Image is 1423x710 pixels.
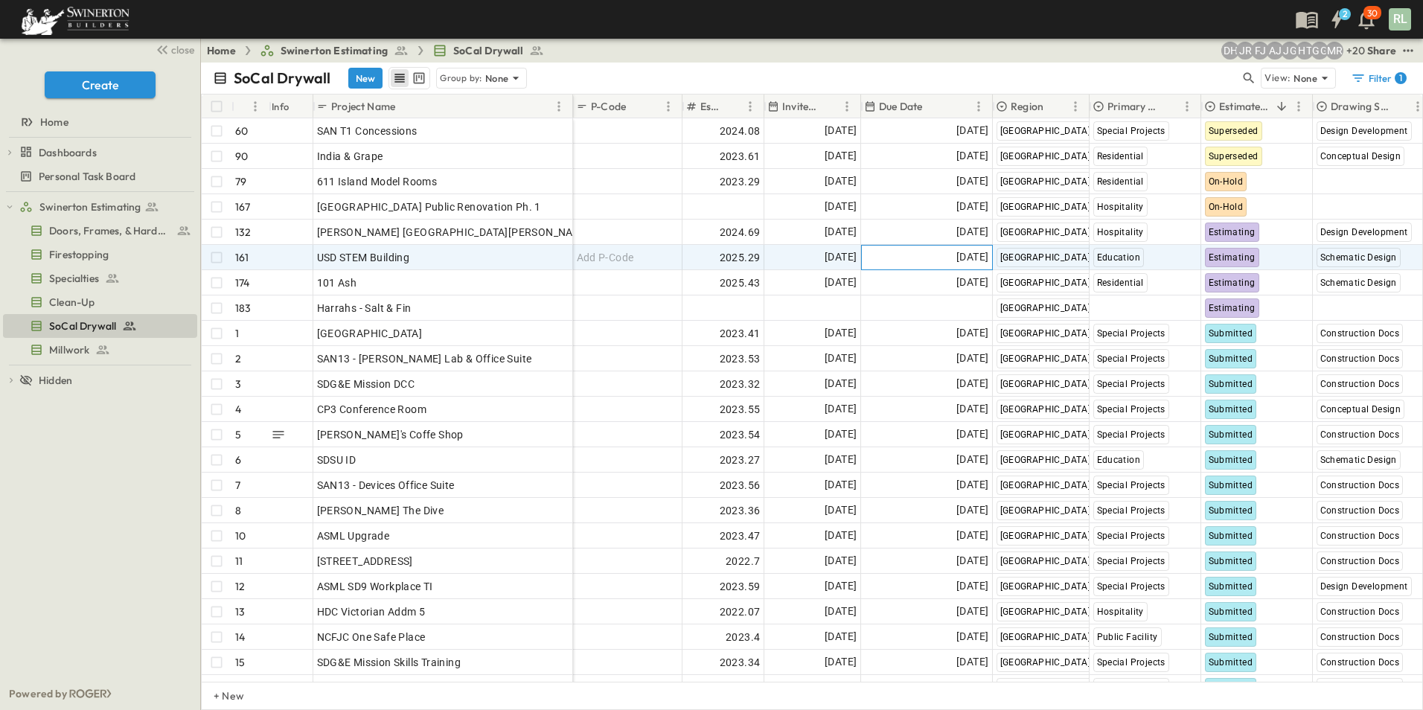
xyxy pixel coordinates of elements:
button: Menu [246,97,264,115]
span: Construction Docs [1320,556,1400,566]
span: Special Projects [1097,126,1165,136]
p: None [485,71,509,86]
span: [DATE] [956,578,988,595]
span: Education [1097,252,1141,263]
p: Invite Date [782,99,819,114]
span: Conceptual Design [1320,404,1401,415]
span: Doors, Frames, & Hardware [49,223,170,238]
span: Submitted [1209,404,1253,415]
span: [DATE] [825,375,857,392]
span: ASML Upgrade [317,528,390,543]
span: Residential [1097,176,1144,187]
button: Sort [398,98,415,115]
span: [DATE] [825,223,857,240]
button: Sort [1162,98,1178,115]
p: 10 [235,528,246,543]
div: Gerrad Gerber (gerrad.gerber@swinerton.com) [1311,42,1328,60]
button: New [348,68,383,89]
span: Submitted [1209,531,1253,541]
span: Hospitality [1097,227,1144,237]
span: [DATE] [956,375,988,392]
span: 2024.69 [720,225,761,240]
p: Drawing Status [1331,99,1390,114]
span: 2022.07 [720,604,761,619]
div: Anthony Jimenez (anthony.jimenez@swinerton.com) [1266,42,1284,60]
span: [PERSON_NAME] The Dive [317,503,444,518]
p: 5 [235,427,241,442]
div: Info [272,86,290,127]
span: [DATE] [825,451,857,468]
span: Millwork [49,342,89,357]
span: 2023.53 [720,351,761,366]
p: Group by: [440,71,482,86]
p: None [1294,71,1317,86]
div: Specialtiestest [3,266,197,290]
span: Special Projects [1097,480,1165,490]
span: [GEOGRAPHIC_DATA] [1000,607,1091,617]
p: 13 [235,604,245,619]
div: Meghana Raj (meghana.raj@swinerton.com) [1326,42,1343,60]
nav: breadcrumbs [207,43,553,58]
span: Schematic Design [1320,252,1397,263]
button: close [150,39,197,60]
span: [STREET_ADDRESS] [317,554,413,569]
span: [DATE] [825,578,857,595]
p: 11 [235,554,243,569]
span: [GEOGRAPHIC_DATA] [1000,151,1091,161]
span: Special Projects [1097,531,1165,541]
h6: 2 [1343,8,1347,20]
p: 167 [235,199,251,214]
span: [DATE] [956,198,988,215]
p: + 20 [1346,43,1361,58]
span: [GEOGRAPHIC_DATA] [1000,328,1091,339]
span: [DATE] [825,552,857,569]
span: [DATE] [956,679,988,696]
span: Superseded [1209,126,1259,136]
span: SDG&E Mission DCC [317,377,415,391]
span: Construction Docs [1320,354,1400,364]
button: Sort [925,98,941,115]
span: [STREET_ADDRESS] [317,680,413,695]
p: 6 [235,452,241,467]
p: Due Date [879,99,922,114]
button: Menu [1290,97,1308,115]
span: [DATE] [825,324,857,342]
button: Menu [550,97,568,115]
div: Daryll Hayward (daryll.hayward@swinerton.com) [1221,42,1239,60]
span: [DATE] [956,147,988,164]
span: [DATE] [956,324,988,342]
button: Menu [970,97,988,115]
span: [DATE] [956,274,988,291]
p: 16 [235,680,245,695]
p: 30 [1367,7,1378,19]
span: [DATE] [825,653,857,671]
p: 4 [235,402,241,417]
span: [GEOGRAPHIC_DATA] Public Renovation Ph. 1 [317,199,541,214]
span: Design Development [1320,227,1408,237]
span: Hidden [39,373,72,388]
span: SAN T1 Concessions [317,124,418,138]
span: Submitted [1209,429,1253,440]
span: [DATE] [956,173,988,190]
p: 79 [235,174,246,189]
div: # [231,95,269,118]
span: Construction Docs [1320,328,1400,339]
button: Menu [1067,97,1084,115]
span: Estimating [1209,227,1256,237]
a: Swinerton Estimating [260,43,409,58]
span: Design Development [1320,126,1408,136]
span: Submitted [1209,480,1253,490]
span: [DATE] [825,527,857,544]
div: Personal Task Boardtest [3,164,197,188]
p: 60 [235,124,248,138]
span: NCFJC One Safe Place [317,630,426,645]
span: Special Projects [1097,505,1165,516]
span: [DATE] [825,173,857,190]
span: Residential [1097,151,1144,161]
a: SoCal Drywall [3,316,194,336]
button: Menu [659,97,677,115]
p: Estimate Status [1219,99,1270,114]
span: 2023.47 [720,528,761,543]
div: Millworktest [3,338,197,362]
span: [GEOGRAPHIC_DATA] [317,326,423,341]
